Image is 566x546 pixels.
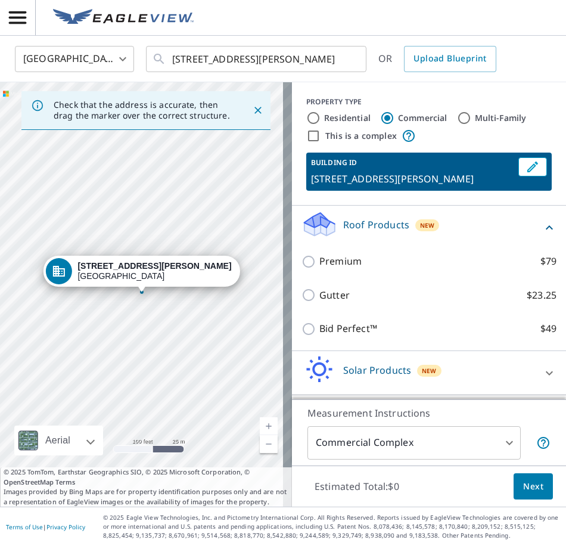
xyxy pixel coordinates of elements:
div: Aerial [42,426,74,455]
div: PROPERTY TYPE [306,97,552,107]
div: Aerial [14,426,103,455]
p: BUILDING ID [311,157,357,167]
span: New [422,366,437,376]
label: Commercial [398,112,447,124]
a: EV Logo [46,2,201,34]
p: Premium [319,254,362,269]
p: Roof Products [343,218,409,232]
a: Terms [55,477,75,486]
p: Solar Products [343,363,411,377]
div: Dropped pin, building 1, Commercial property, 18000 San Ramon Valley Blvd San Ramon, CA 94583 [43,256,240,293]
span: Next [523,479,543,494]
div: OR [378,46,496,72]
p: $23.25 [527,288,556,303]
label: Residential [324,112,371,124]
strong: [STREET_ADDRESS][PERSON_NAME] [77,261,231,271]
div: Commercial Complex [307,426,521,460]
p: [STREET_ADDRESS][PERSON_NAME] [311,172,514,186]
p: Check that the address is accurate, then drag the marker over the correct structure. [54,100,231,121]
p: | [6,523,85,531]
img: EV Logo [53,9,194,27]
label: Multi-Family [475,112,527,124]
a: Privacy Policy [46,523,85,531]
span: Upload Blueprint [413,51,486,66]
span: New [420,221,435,230]
label: This is a complex [325,130,397,142]
div: [GEOGRAPHIC_DATA] [15,42,134,76]
div: Solar ProductsNew [301,356,556,390]
a: Upload Blueprint [404,46,496,72]
a: OpenStreetMap [4,477,54,486]
p: Measurement Instructions [307,406,551,420]
span: © 2025 TomTom, Earthstar Geographics SIO, © 2025 Microsoft Corporation, © [4,467,288,487]
a: Current Level 18, Zoom In [260,417,278,435]
button: Close [250,103,266,118]
p: Estimated Total: $0 [305,473,409,500]
p: Bid Perfect™ [319,321,377,336]
p: Gutter [319,288,350,303]
div: Roof ProductsNew [301,210,556,244]
button: Next [514,473,553,500]
button: Edit building 1 [518,157,547,176]
a: Current Level 18, Zoom Out [260,435,278,453]
p: $49 [540,321,556,336]
a: Terms of Use [6,523,43,531]
input: Search by address or latitude-longitude [172,42,342,76]
p: $79 [540,254,556,269]
p: © 2025 Eagle View Technologies, Inc. and Pictometry International Corp. All Rights Reserved. Repo... [103,513,560,540]
span: Each building may require a separate measurement report; if so, your account will be billed per r... [536,436,551,450]
div: [GEOGRAPHIC_DATA] [77,261,231,281]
